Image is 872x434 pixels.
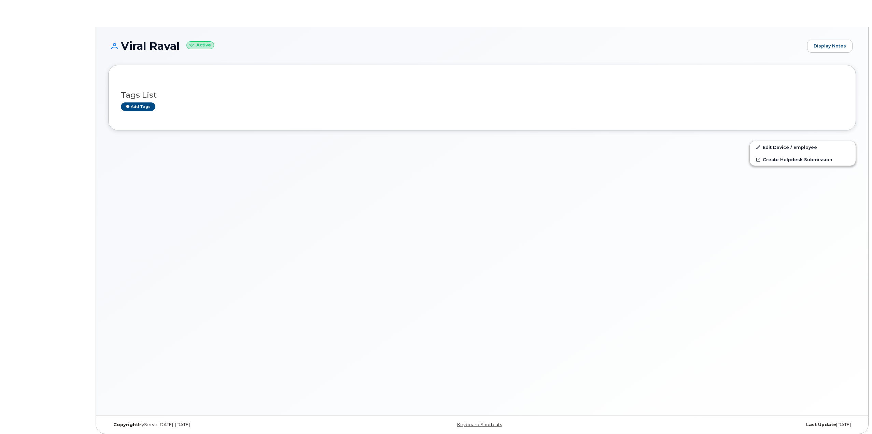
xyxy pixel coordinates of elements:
strong: Last Update [806,422,836,427]
div: [DATE] [607,422,856,428]
a: Display Notes [807,40,853,53]
a: Edit Device / Employee [750,141,856,153]
div: MyServe [DATE]–[DATE] [108,422,357,428]
a: Add tags [121,102,155,111]
h3: Tags List [121,91,843,99]
h1: Viral Raval [108,40,804,52]
a: Create Helpdesk Submission [750,153,856,166]
strong: Copyright [113,422,138,427]
a: Keyboard Shortcuts [457,422,502,427]
small: Active [186,41,214,49]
